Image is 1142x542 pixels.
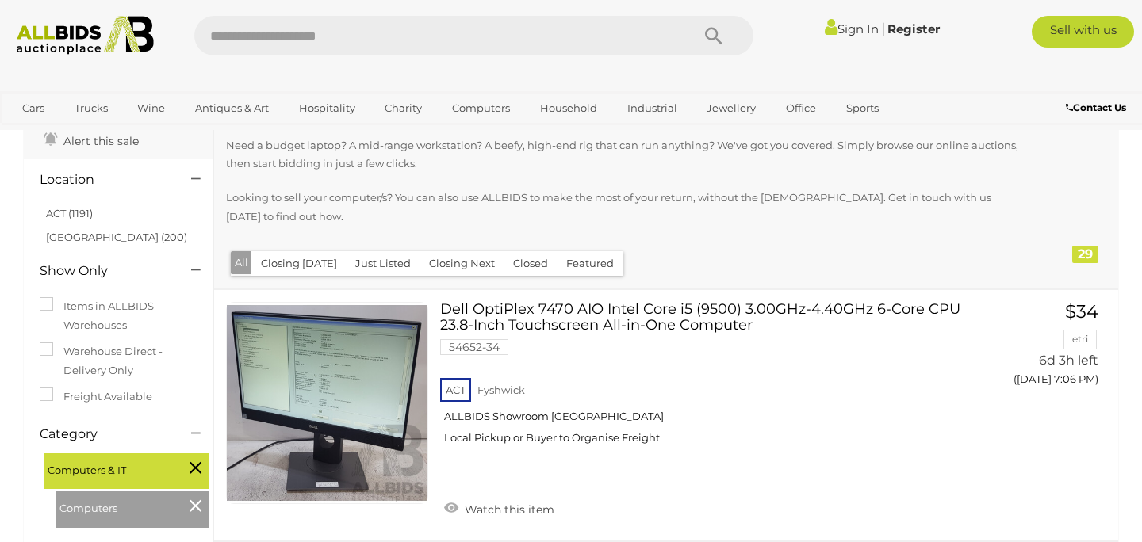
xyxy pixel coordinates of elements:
[1072,246,1098,263] div: 29
[40,387,152,406] label: Freight Available
[46,207,93,219] a: ACT (1191)
[59,134,139,148] span: Alert this sale
[420,251,504,276] button: Closing Next
[1066,101,1126,113] b: Contact Us
[46,231,187,243] a: [GEOGRAPHIC_DATA] (200)
[185,95,279,121] a: Antiques & Art
[226,136,1021,174] p: Need a budget laptop? A mid-range workstation? A beefy, high-end rig that can run anything? We've...
[127,95,175,121] a: Wine
[40,128,143,151] a: Alert this sale
[1065,300,1098,323] span: $34
[452,302,956,456] a: Dell OptiPlex 7470 AIO Intel Core i5 (9500) 3.00GHz-4.40GHz 6-Core CPU 23.8-Inch Touchscreen All-...
[504,251,558,276] button: Closed
[979,302,1102,395] a: $34 etri 6d 3h left ([DATE] 7:06 PM)
[64,95,118,121] a: Trucks
[12,95,55,121] a: Cars
[374,95,432,121] a: Charity
[40,173,167,187] h4: Location
[887,21,940,36] a: Register
[40,427,167,441] h4: Category
[881,20,885,37] span: |
[48,457,167,479] span: Computers & IT
[40,297,197,334] label: Items in ALLBIDS Warehouses
[40,264,167,278] h4: Show Only
[9,16,163,55] img: Allbids.com.au
[1032,16,1134,48] a: Sell with us
[12,121,145,147] a: [GEOGRAPHIC_DATA]
[1066,99,1130,116] a: Contact Us
[442,95,520,121] a: Computers
[674,16,753,55] button: Search
[289,95,366,121] a: Hospitality
[226,189,1021,226] p: Looking to sell your computer/s? You can also use ALLBIDS to make the most of your return, withou...
[776,95,826,121] a: Office
[231,251,252,274] button: All
[696,95,766,121] a: Jewellery
[251,251,347,276] button: Closing [DATE]
[557,251,623,276] button: Featured
[346,251,420,276] button: Just Listed
[461,502,554,517] span: Watch this item
[40,342,197,380] label: Warehouse Direct - Delivery Only
[617,95,688,121] a: Industrial
[530,95,607,121] a: Household
[440,496,558,520] a: Watch this item
[59,495,178,517] span: Computers
[825,21,879,36] a: Sign In
[836,95,889,121] a: Sports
